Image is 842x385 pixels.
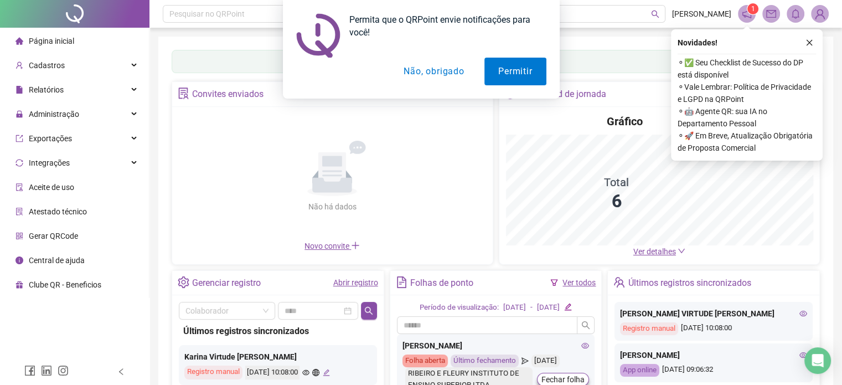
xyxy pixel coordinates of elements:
span: Gerar QRCode [29,232,78,240]
span: instagram [58,365,69,376]
div: [DATE] [503,302,526,314]
span: eye [302,369,309,376]
span: Clube QR - Beneficios [29,280,101,289]
span: file-text [396,276,407,288]
div: Não há dados [281,201,383,213]
div: [DATE] 10:08:00 [245,366,299,379]
img: notification icon [296,13,340,58]
span: sync [16,159,23,167]
span: search [581,321,590,330]
span: solution [16,208,23,215]
div: [PERSON_NAME] [620,349,807,361]
span: edit [564,303,571,310]
div: Registro manual [184,366,242,379]
button: Permitir [484,58,546,85]
span: Administração [29,110,79,119]
span: Atestado técnico [29,207,87,216]
a: Ver detalhes down [633,247,685,256]
span: edit [323,369,330,376]
span: Novo convite [304,242,360,250]
span: ⚬ 🤖 Agente QR: sua IA no Departamento Pessoal [678,105,816,130]
span: audit [16,183,23,191]
div: Open Intercom Messenger [804,347,831,374]
span: plus [351,241,360,250]
a: Abrir registro [333,278,378,287]
div: [DATE] 09:06:32 [620,364,807,377]
span: Ver detalhes [633,247,676,256]
a: Ver todos [562,278,596,287]
div: Gerenciar registro [192,274,261,292]
div: [DATE] [537,302,560,314]
span: down [678,247,685,255]
div: Últimos registros sincronizados [183,324,373,338]
div: Registro manual [620,322,678,335]
div: Último fechamento [451,355,519,367]
span: filter [550,279,558,286]
div: Folhas de ponto [410,274,473,292]
div: Karina Virtude [PERSON_NAME] [184,351,371,363]
h4: Gráfico [607,114,643,129]
span: team [613,276,625,288]
div: Permita que o QRPoint envie notificações para você! [340,13,546,39]
span: lock [16,110,23,118]
div: [DATE] [531,355,560,367]
span: ⚬ 🚀 Em Breve, Atualização Obrigatória de Proposta Comercial [678,130,816,154]
span: global [312,369,319,376]
span: linkedin [41,365,52,376]
span: gift [16,281,23,289]
span: eye [799,310,807,317]
div: [PERSON_NAME] [402,340,590,352]
span: Central de ajuda [29,256,85,265]
span: Aceite de uso [29,183,74,192]
span: left [117,368,125,376]
div: App online [620,364,659,377]
span: eye [799,351,807,359]
span: setting [178,276,189,288]
span: Integrações [29,158,70,167]
div: [PERSON_NAME] VIRTUDE [PERSON_NAME] [620,307,807,320]
span: info-circle [16,256,23,264]
span: search [364,306,373,315]
div: [DATE] 10:08:00 [620,322,807,335]
div: Folha aberta [402,355,448,367]
div: - [530,302,533,314]
span: Exportações [29,134,72,143]
span: eye [581,342,589,350]
div: Últimos registros sincronizados [628,274,751,292]
span: export [16,135,23,142]
span: facebook [24,365,35,376]
div: Período de visualização: [420,302,499,314]
span: qrcode [16,232,23,240]
span: send [521,355,529,367]
button: Não, obrigado [390,58,478,85]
